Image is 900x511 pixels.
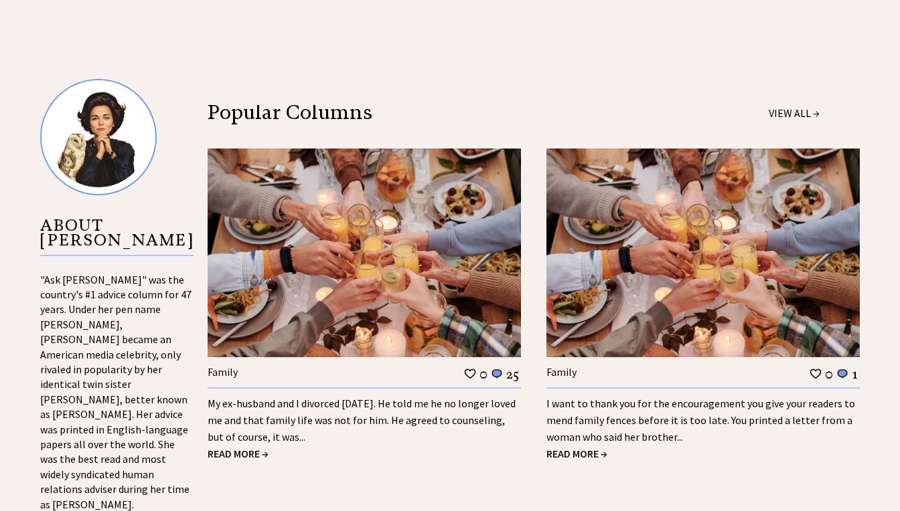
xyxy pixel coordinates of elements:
[546,447,607,460] a: READ MORE →
[809,367,822,380] img: heart_outline%201.png
[463,367,477,380] img: heart_outline%201.png
[40,218,194,256] p: ABOUT [PERSON_NAME]
[479,365,488,383] td: 0
[546,365,577,379] a: Family
[208,148,521,357] img: family.jpg
[546,148,860,357] img: family.jpg
[490,368,504,380] img: message_round%201.png
[769,106,820,120] a: VIEW ALL →
[208,105,599,120] div: Popular Columns
[824,365,834,383] td: 0
[836,368,849,380] img: message_round%201.png
[851,365,858,383] td: 1
[208,365,238,379] a: Family
[546,397,855,443] a: I want to thank you for the encouragement you give your readers to mend family fences before it i...
[40,79,157,195] img: Ann8%20v2%20small.png
[208,447,269,460] a: READ MORE →
[506,365,520,383] td: 25
[208,397,516,443] a: My ex-husband and I divorced [DATE]. He told me he no longer loved me and that family life was no...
